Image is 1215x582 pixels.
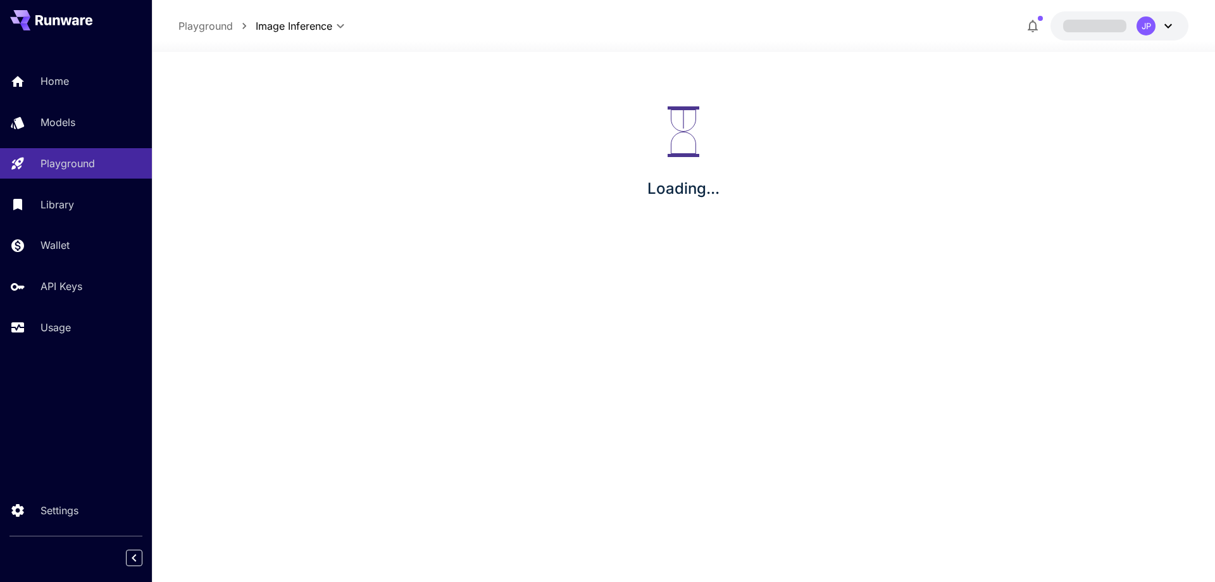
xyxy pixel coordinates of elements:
[1050,11,1188,41] button: JP
[647,177,720,200] p: Loading...
[40,156,95,171] p: Playground
[40,197,74,212] p: Library
[40,237,70,253] p: Wallet
[40,73,69,89] p: Home
[40,503,78,518] p: Settings
[40,279,82,294] p: API Keys
[178,18,233,34] a: Playground
[40,115,75,130] p: Models
[40,320,71,335] p: Usage
[256,18,332,34] span: Image Inference
[178,18,256,34] nav: breadcrumb
[135,547,152,569] div: Collapse sidebar
[126,550,142,566] button: Collapse sidebar
[1137,16,1156,35] div: JP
